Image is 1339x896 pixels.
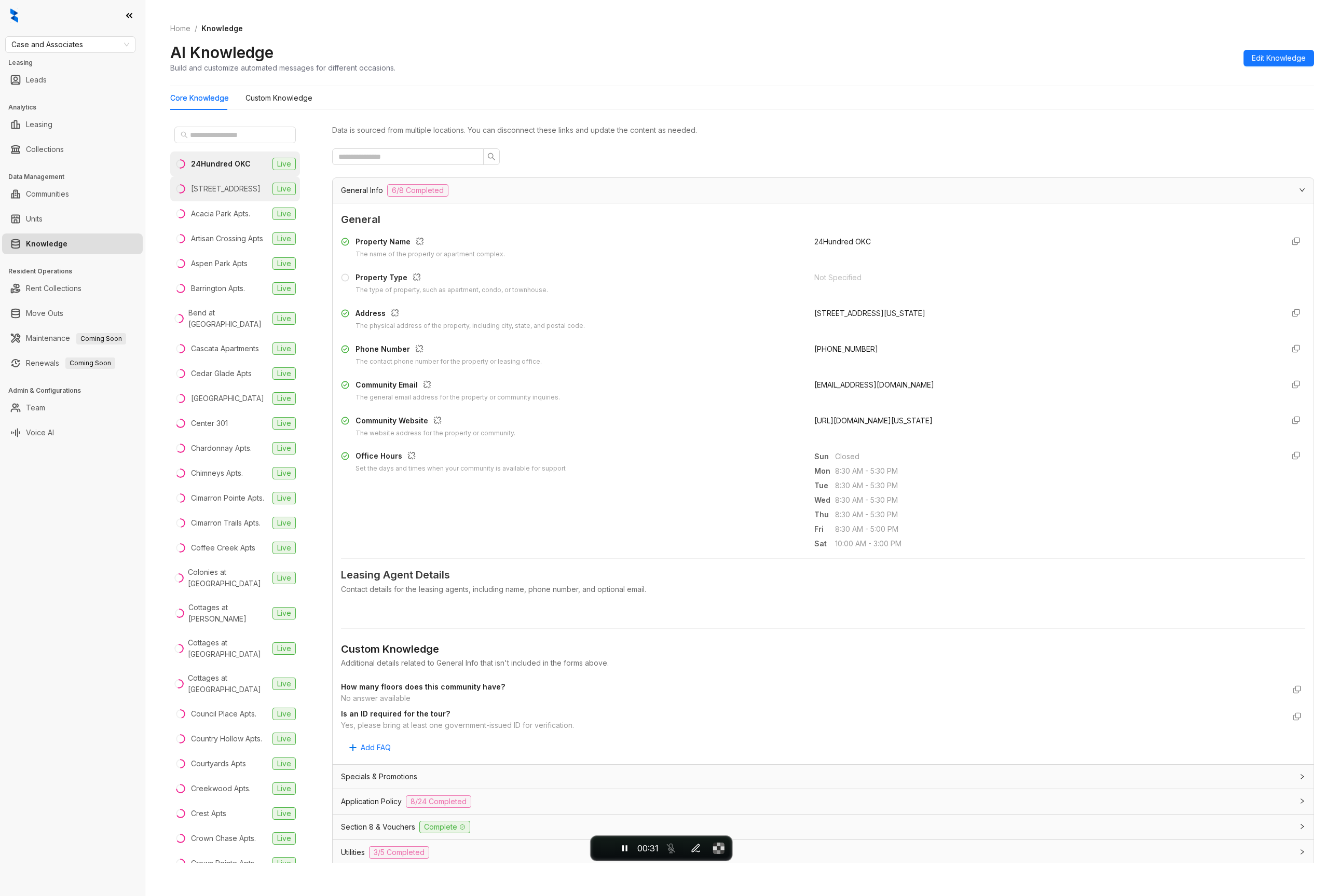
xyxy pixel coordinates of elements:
[341,641,1305,657] div: Custom Knowledge
[1299,823,1305,830] span: collapsed
[1299,849,1305,855] span: collapsed
[272,367,296,380] span: Live
[26,422,54,443] a: Voice AI
[341,796,402,807] span: Application Policy
[245,92,312,104] div: Custom Knowledge
[191,783,251,794] div: Creekwood Apts.
[2,278,143,299] li: Rent Collections
[814,538,835,549] span: Sat
[356,393,560,403] div: The general email address for the property or community inquiries.
[168,23,193,34] a: Home
[191,542,255,554] div: Coffee Creek Apts
[272,417,296,430] span: Live
[272,442,296,454] span: Live
[419,821,470,833] span: Complete
[341,657,1305,669] div: Additional details related to General Info that isn't included in the forms above.
[332,125,1314,136] div: Data is sourced from multiple locations. You can disconnect these links and update the content as...
[272,232,296,245] span: Live
[2,303,143,324] li: Move Outs
[272,607,296,619] span: Live
[191,443,252,454] div: Chardonnay Apts.
[272,733,296,745] span: Live
[341,584,1305,595] div: Contact details for the leasing agents, including name, phone number, and optional email.
[835,480,1275,491] span: 8:30 AM - 5:30 PM
[191,708,256,720] div: Council Place Apts.
[2,397,143,418] li: Team
[188,307,268,330] div: Bend at [GEOGRAPHIC_DATA]
[2,184,143,204] li: Communities
[2,114,143,135] li: Leasing
[341,847,365,858] span: Utilities
[26,233,67,254] a: Knowledge
[814,344,878,353] span: [PHONE_NUMBER]
[181,131,188,139] span: search
[341,720,1285,731] div: Yes, please bring at least one government-issued ID for verification.
[272,642,296,655] span: Live
[814,480,835,491] span: Tue
[356,272,548,285] div: Property Type
[272,517,296,529] span: Live
[2,353,143,374] li: Renewals
[26,70,47,90] a: Leads
[814,308,1275,319] div: [STREET_ADDRESS][US_STATE]
[341,821,415,833] span: Section 8 & Vouchers
[835,451,1275,462] span: Closed
[272,678,296,690] span: Live
[191,758,246,769] div: Courtyards Apts
[487,153,496,161] span: search
[356,321,585,331] div: The physical address of the property, including city, state, and postal code.
[1252,52,1306,64] span: Edit Knowledge
[2,139,143,160] li: Collections
[170,43,274,62] h2: AI Knowledge
[8,103,145,112] h3: Analytics
[272,572,296,584] span: Live
[201,24,243,33] span: Knowledge
[341,212,1305,228] span: General
[356,308,585,321] div: Address
[272,257,296,270] span: Live
[2,209,143,229] li: Units
[356,343,542,357] div: Phone Number
[26,397,45,418] a: Team
[272,542,296,554] span: Live
[341,693,1285,704] div: No answer available
[356,285,548,295] div: The type of property, such as apartment, condo, or townhouse.
[356,415,515,429] div: Community Website
[333,178,1314,203] div: General Info6/8 Completed
[835,538,1275,549] span: 10:00 AM - 3:00 PM
[76,333,126,344] span: Coming Soon
[191,833,256,844] div: Crown Chase Apts.
[2,422,143,443] li: Voice AI
[11,37,129,52] span: Case and Associates
[191,208,250,219] div: Acacia Park Apts.
[835,509,1275,520] span: 8:30 AM - 5:30 PM
[272,708,296,720] span: Live
[814,494,835,506] span: Wed
[333,789,1314,814] div: Application Policy8/24 Completed
[387,184,448,197] span: 6/8 Completed
[341,682,505,691] strong: How many floors does this community have?
[356,236,505,250] div: Property Name
[191,517,261,529] div: Cimarron Trails Apts.
[356,464,566,474] div: Set the days and times when your community is available for support
[191,808,226,819] div: Crest Apts
[188,637,268,660] div: Cottages at [GEOGRAPHIC_DATA]
[26,114,52,135] a: Leasing
[191,283,245,294] div: Barrington Apts.
[814,509,835,520] span: Thu
[26,209,43,229] a: Units
[2,233,143,254] li: Knowledge
[272,492,296,504] span: Live
[1299,187,1305,193] span: expanded
[191,492,264,504] div: Cimarron Pointe Apts.
[272,757,296,770] span: Live
[188,672,268,695] div: Cottages at [GEOGRAPHIC_DATA]
[26,278,81,299] a: Rent Collections
[356,429,515,438] div: The website address for the property or community.
[191,233,263,244] div: Artisan Crossing Apts
[406,795,471,808] span: 8/24 Completed
[356,357,542,367] div: The contact phone number for the property or leasing office.
[8,172,145,182] h3: Data Management
[26,353,115,374] a: RenewalsComing Soon
[272,183,296,195] span: Live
